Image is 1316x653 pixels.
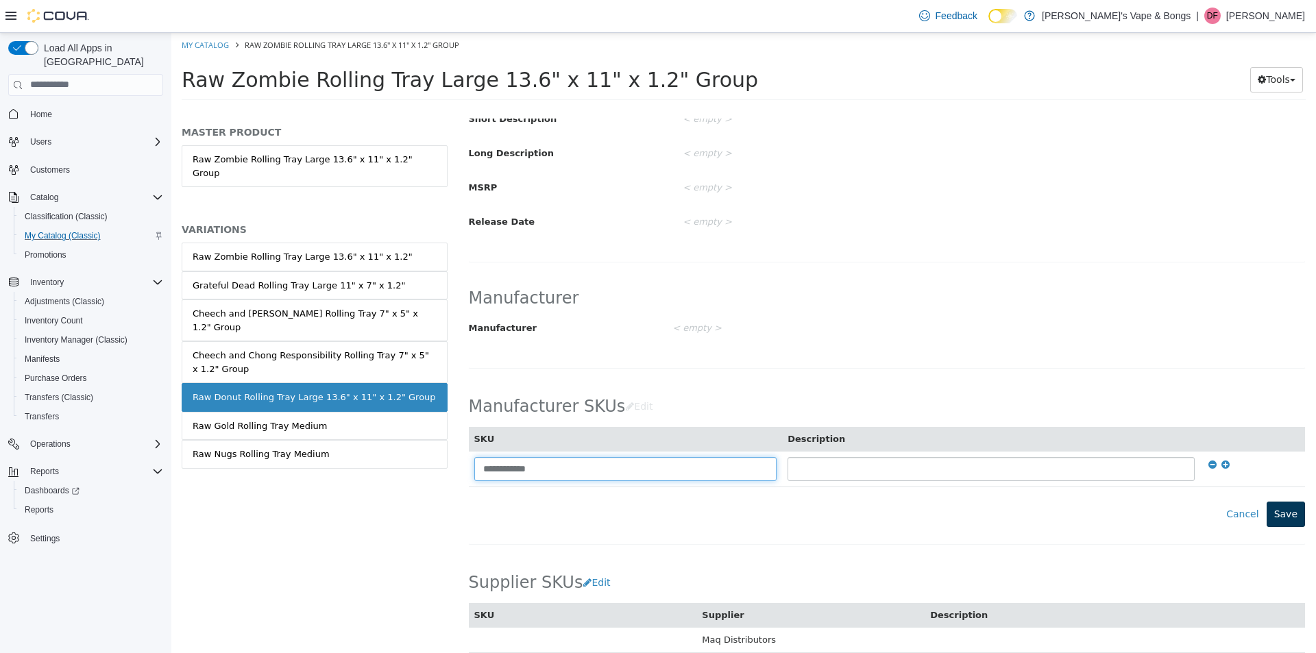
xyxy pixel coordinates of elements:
button: Users [3,132,169,151]
span: Promotions [25,249,66,260]
span: Catalog [30,192,58,203]
a: Inventory Manager (Classic) [19,332,133,348]
button: Operations [25,436,76,452]
span: Transfers [25,411,59,422]
p: [PERSON_NAME]'s Vape & Bongs [1042,8,1191,24]
button: Inventory [3,273,169,292]
p: [PERSON_NAME] [1226,8,1305,24]
input: Dark Mode [988,9,1017,23]
a: Promotions [19,247,72,263]
button: Classification (Classic) [14,207,169,226]
div: Cheech and Chong Responsibility Rolling Tray 7" x 5" x 1.2" Group [21,316,265,343]
button: Settings [3,528,169,547]
a: Raw Zombie Rolling Tray Large 13.6" x 11" x 1.2" Group [10,112,276,154]
div: Cheech and [PERSON_NAME] Rolling Tray 7" x 5" x 1.2" Group [21,274,265,301]
span: Manufacturer [297,290,365,300]
span: Home [25,106,163,123]
span: My Catalog (Classic) [25,230,101,241]
span: Inventory Count [25,315,83,326]
span: Settings [25,529,163,546]
span: Description [616,401,674,411]
span: Inventory [30,277,64,288]
p: | [1196,8,1199,24]
span: Adjustments (Classic) [19,293,163,310]
span: My Catalog (Classic) [19,227,163,244]
span: Home [30,109,52,120]
button: Users [25,134,57,150]
span: Purchase Orders [19,370,163,386]
span: Load All Apps in [GEOGRAPHIC_DATA] [38,41,163,69]
span: Description [759,577,816,587]
span: Raw Zombie Rolling Tray Large 13.6" x 11" x 1.2" Group [73,7,288,17]
span: Customers [30,164,70,175]
button: My Catalog (Classic) [14,226,169,245]
span: Manifests [25,354,60,365]
button: Purchase Orders [14,369,169,388]
span: Release Date [297,184,364,194]
button: Cancel [1047,469,1095,494]
span: Classification (Classic) [19,208,163,225]
span: Operations [25,436,163,452]
h2: Manufacturer [297,255,1134,276]
span: Dashboards [25,485,80,496]
span: MSRP [297,149,326,160]
a: Settings [25,530,65,547]
span: SKU [303,401,324,411]
span: Customers [25,161,163,178]
button: Adjustments (Classic) [14,292,169,311]
a: Inventory Count [19,312,88,329]
span: Users [30,136,51,147]
button: Edit [411,537,446,563]
span: Feedback [936,9,977,23]
span: Operations [30,439,71,449]
h2: Manufacturer SKUs [297,361,489,386]
span: Reports [30,466,59,477]
span: Supplier [531,577,572,587]
span: Inventory Manager (Classic) [25,334,127,345]
button: Reports [3,462,169,481]
span: Reports [25,504,53,515]
a: My Catalog (Classic) [19,227,106,244]
button: Customers [3,160,169,180]
span: Dark Mode [988,23,989,24]
a: Purchase Orders [19,370,93,386]
span: DF [1207,8,1218,24]
button: Transfers [14,407,169,426]
span: Transfers (Classic) [19,389,163,406]
span: Settings [30,533,60,544]
nav: Complex example [8,99,163,584]
button: Home [3,104,169,124]
button: Catalog [3,188,169,207]
span: Raw Zombie Rolling Tray Large 13.6" x 11" x 1.2" Group [10,35,587,59]
a: Manifests [19,351,65,367]
a: Dashboards [14,481,169,500]
div: < empty > [501,284,1073,308]
span: Long Description [297,115,382,125]
span: Short Description [297,81,386,91]
button: Save [1095,469,1134,494]
span: Adjustments (Classic) [25,296,104,307]
div: < empty > [501,109,1144,133]
button: Operations [3,434,169,454]
div: Raw Donut Rolling Tray Large 13.6" x 11" x 1.2" Group [21,358,265,371]
span: Reports [25,463,163,480]
div: < empty > [501,143,1144,167]
div: Grateful Dead Rolling Tray Large 11" x 7" x 1.2" [21,246,234,260]
span: SKU [303,577,324,587]
td: Maq Distributors [525,595,753,620]
span: Manifests [19,351,163,367]
div: Raw Zombie Rolling Tray Large 13.6" x 11" x 1.2" [21,217,241,231]
a: Feedback [914,2,983,29]
div: Dawna Fuller [1204,8,1221,24]
h5: VARIATIONS [10,190,276,203]
span: Promotions [19,247,163,263]
a: Classification (Classic) [19,208,113,225]
div: Raw Gold Rolling Tray Medium [21,386,156,400]
button: Tools [1079,34,1132,60]
button: Reports [14,500,169,519]
button: Catalog [25,189,64,206]
a: Transfers (Classic) [19,389,99,406]
span: Transfers [19,408,163,425]
button: Promotions [14,245,169,264]
span: Classification (Classic) [25,211,108,222]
